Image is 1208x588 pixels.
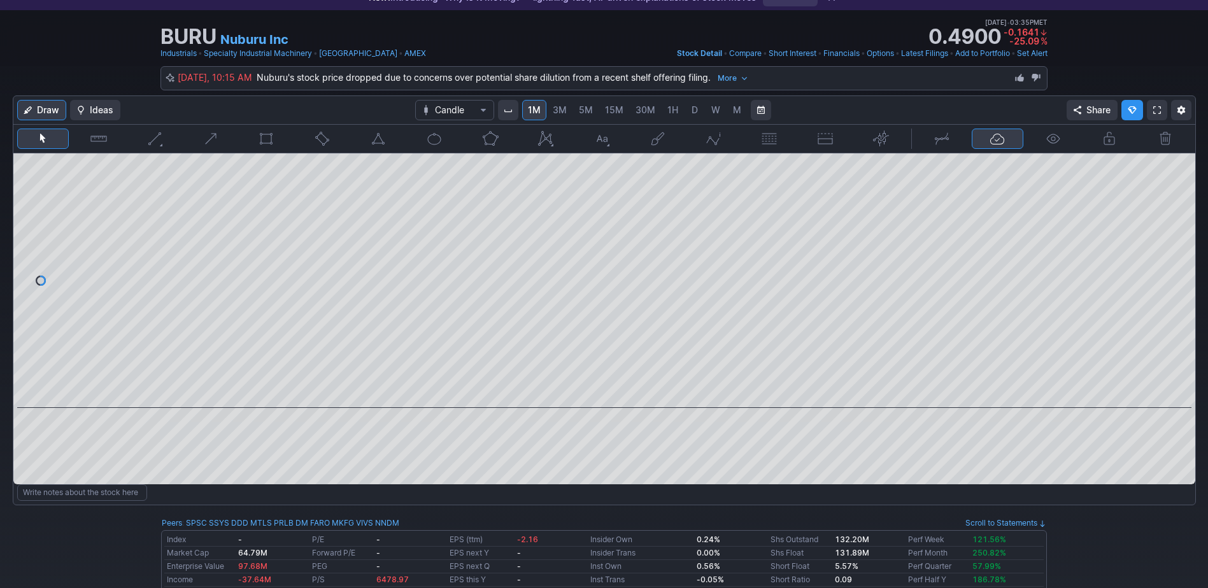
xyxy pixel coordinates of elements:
[895,47,900,60] span: •
[1041,36,1048,46] span: %
[835,561,858,571] b: 5.57%
[238,548,267,557] b: 64.79M
[352,129,404,149] button: Triangle
[90,104,113,116] span: Ideas
[1083,129,1135,149] button: Lock drawings
[718,72,737,85] span: More
[309,533,374,547] td: P/E
[528,104,541,115] span: 1M
[160,27,217,47] h1: BURU
[1171,100,1191,120] button: Chart Settings
[356,517,373,529] a: VIVS
[17,100,66,120] button: Draw
[823,47,860,60] a: Financials
[435,104,474,116] span: Candle
[517,535,538,544] span: -2.16
[916,129,968,149] button: Drawing mode: Single
[186,517,207,529] a: SPSC
[818,47,822,60] span: •
[375,517,399,529] a: NNDM
[855,129,907,149] button: Anchored VWAP
[204,47,312,60] a: Specialty Industrial Machinery
[129,129,181,149] button: Line
[763,47,767,60] span: •
[274,517,294,529] a: PRLB
[447,547,514,560] td: EPS next Y
[376,535,380,544] b: -
[576,129,628,149] button: Text
[579,104,593,115] span: 5M
[164,547,236,560] td: Market Cap
[751,100,771,120] button: Range
[1139,129,1191,149] button: Remove all autosaved drawings
[588,560,694,573] td: Inst Own
[771,575,810,584] a: Short Ratio
[447,533,514,547] td: EPS (ttm)
[332,517,354,529] a: MKFG
[162,517,399,529] div: :
[376,548,380,557] b: -
[295,517,308,529] a: DM
[972,548,1006,557] span: 250.82%
[498,100,518,120] button: Interval
[376,575,409,584] span: 6478.97
[164,573,236,587] td: Income
[906,560,970,573] td: Perf Quarter
[697,548,720,557] b: 0.00%
[185,129,237,149] button: Arrow
[547,100,572,120] a: 3M
[309,573,374,587] td: P/S
[1147,100,1167,120] a: Fullscreen
[955,47,1010,60] a: Add to Portfolio
[697,575,724,584] b: -0.05%
[768,547,832,560] td: Shs Float
[729,47,762,60] a: Compare
[835,575,852,584] a: 0.09
[17,129,69,149] button: Mouse
[319,47,397,60] a: [GEOGRAPHIC_DATA]
[711,104,720,115] span: W
[220,31,288,48] a: Nuburu Inc
[1009,36,1039,46] span: -25.09
[313,47,318,60] span: •
[1121,100,1143,120] button: Explore new features
[70,100,120,120] button: Ideas
[861,47,865,60] span: •
[517,561,521,571] b: -
[310,517,330,529] a: FARO
[972,575,1006,584] span: 186.78%
[178,72,257,83] span: [DATE], 10:15 AM
[588,573,694,587] td: Inst Trans
[238,561,267,571] span: 97.68M
[769,47,816,60] a: Short Interest
[662,100,684,120] a: 1H
[588,547,694,560] td: Insider Trans
[630,100,661,120] a: 30M
[632,129,684,149] button: Brush
[517,548,521,557] b: -
[799,129,851,149] button: Position
[727,100,747,120] a: M
[162,518,182,528] a: Peers
[768,533,832,547] td: Shs Outstand
[713,71,753,86] button: More
[706,100,726,120] a: W
[404,47,426,60] a: AMEX
[257,72,753,83] span: Nuburu's stock price dropped due to concerns over potential share dilution from a recent shelf of...
[949,47,954,60] span: •
[73,129,125,149] button: Measure
[160,47,197,60] a: Industrials
[241,129,293,149] button: Rectangle
[965,518,1046,528] a: Scroll to Statements
[692,104,698,115] span: D
[733,104,741,115] span: M
[697,535,720,544] b: 0.24%
[517,575,521,584] b: -
[198,47,203,60] span: •
[573,100,599,120] a: 5M
[553,104,567,115] span: 3M
[928,27,1001,47] strong: 0.4900
[599,100,629,120] a: 15M
[164,560,236,573] td: Enterprise Value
